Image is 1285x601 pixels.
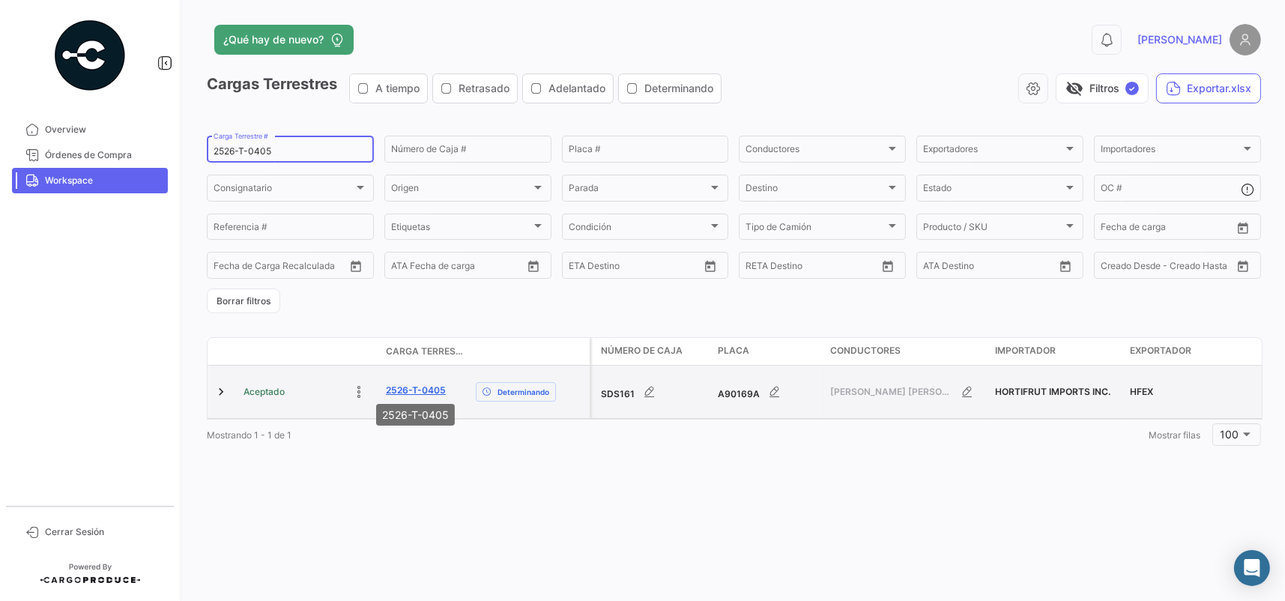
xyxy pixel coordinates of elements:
[746,224,886,235] span: Tipo de Camión
[214,262,241,273] input: Desde
[380,339,470,364] datatable-header-cell: Carga Terrestre #
[569,224,709,235] span: Condición
[592,338,712,365] datatable-header-cell: Número de Caja
[214,185,354,196] span: Consignatario
[569,185,709,196] span: Parada
[1221,428,1239,441] span: 100
[251,262,313,273] input: Hasta
[830,344,901,357] span: Conductores
[470,345,590,357] datatable-header-cell: Delay Status
[746,146,886,157] span: Conductores
[995,386,1110,397] span: HORTIFRUT IMPORTS INC.
[830,385,952,399] span: [PERSON_NAME] [PERSON_NAME]
[214,25,354,55] button: ¿Qué hay de nuevo?
[1130,344,1191,357] span: Exportador
[1101,146,1241,157] span: Importadores
[601,377,706,407] div: SDS161
[1054,255,1077,277] button: Open calendar
[601,344,683,357] span: Número de Caja
[523,74,613,103] button: Adelantado
[459,81,510,96] span: Retrasado
[606,262,668,273] input: Hasta
[207,289,280,313] button: Borrar filtros
[391,185,531,196] span: Origen
[746,262,772,273] input: Desde
[746,185,886,196] span: Destino
[989,338,1124,365] datatable-header-cell: Importador
[1149,429,1200,441] span: Mostrar filas
[569,262,596,273] input: Desde
[386,345,464,358] span: Carga Terrestre #
[548,81,605,96] span: Adelantado
[923,224,1063,235] span: Producto / SKU
[923,146,1063,157] span: Exportadores
[207,429,291,441] span: Mostrando 1 - 1 de 1
[45,123,162,136] span: Overview
[979,262,1041,273] input: ATA Hasta
[1137,32,1222,47] span: [PERSON_NAME]
[1138,224,1200,235] input: Hasta
[923,262,969,273] input: ATA Desde
[644,81,713,96] span: Determinando
[12,168,168,193] a: Workspace
[350,74,427,103] button: A tiempo
[244,385,285,399] span: Aceptado
[1230,24,1261,55] img: placeholder-user.png
[522,255,545,277] button: Open calendar
[783,262,845,273] input: Hasta
[223,32,324,47] span: ¿Qué hay de nuevo?
[45,525,162,539] span: Cerrar Sesión
[1065,79,1083,97] span: visibility_off
[995,344,1056,357] span: Importador
[1124,338,1259,365] datatable-header-cell: Exportador
[1234,550,1270,586] div: Abrir Intercom Messenger
[45,174,162,187] span: Workspace
[1232,217,1254,239] button: Open calendar
[433,74,517,103] button: Retrasado
[52,18,127,93] img: powered-by.png
[391,262,437,273] input: ATA Desde
[923,185,1063,196] span: Estado
[1130,386,1153,397] span: HFEX
[1232,255,1254,277] button: Open calendar
[1170,262,1232,273] input: Creado Hasta
[619,74,721,103] button: Determinando
[712,338,824,365] datatable-header-cell: Placa
[207,73,726,103] h3: Cargas Terrestres
[12,117,168,142] a: Overview
[238,345,380,357] datatable-header-cell: Estado
[877,255,899,277] button: Open calendar
[718,344,749,357] span: Placa
[12,142,168,168] a: Órdenes de Compra
[375,81,420,96] span: A tiempo
[1056,73,1149,103] button: visibility_offFiltros✓
[1125,82,1139,95] span: ✓
[1101,262,1158,273] input: Creado Desde
[45,148,162,162] span: Órdenes de Compra
[718,377,818,407] div: A90169A
[498,386,549,398] span: Determinando
[391,224,531,235] span: Etiquetas
[345,255,367,277] button: Open calendar
[824,338,989,365] datatable-header-cell: Conductores
[376,404,455,426] div: 2526-T-0405
[1101,224,1128,235] input: Desde
[214,384,229,399] a: Expand/Collapse Row
[386,384,446,397] a: 2526-T-0405
[699,255,722,277] button: Open calendar
[447,262,510,273] input: ATA Hasta
[1156,73,1261,103] button: Exportar.xlsx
